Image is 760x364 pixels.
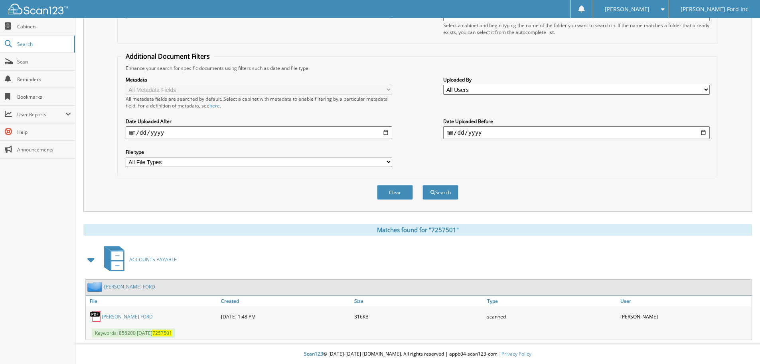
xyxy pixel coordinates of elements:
span: Scan [17,58,71,65]
div: 316KB [352,308,486,324]
a: here [209,102,220,109]
img: PDF.png [90,310,102,322]
span: Search [17,41,70,48]
a: [PERSON_NAME] FORD [104,283,155,290]
span: User Reports [17,111,65,118]
span: [PERSON_NAME] Ford Inc [681,7,748,12]
label: Uploaded By [443,76,710,83]
a: File [86,296,219,306]
input: end [443,126,710,139]
a: ACCOUNTS PAYABLE [99,244,177,275]
label: Date Uploaded After [126,118,392,125]
a: User [618,296,752,306]
a: Created [219,296,352,306]
span: ACCOUNTS PAYABLE [129,256,177,263]
a: Size [352,296,486,306]
span: Keywords: 856200 [DATE] [92,328,175,338]
div: All metadata fields are searched by default. Select a cabinet with metadata to enable filtering b... [126,95,392,109]
img: scan123-logo-white.svg [8,4,68,14]
input: start [126,126,392,139]
span: Cabinets [17,23,71,30]
div: scanned [485,308,618,324]
button: Clear [377,185,413,200]
label: Date Uploaded Before [443,118,710,125]
span: [PERSON_NAME] [605,7,649,12]
span: Reminders [17,76,71,83]
legend: Additional Document Filters [122,52,214,61]
div: Select a cabinet and begin typing the name of the folder you want to search in. If the name match... [443,22,710,36]
div: [PERSON_NAME] [618,308,752,324]
a: Type [485,296,618,306]
div: © [DATE]-[DATE] [DOMAIN_NAME]. All rights reserved | appb04-scan123-com | [75,344,760,364]
div: Matches found for "7257501" [83,224,752,236]
span: Scan123 [304,350,323,357]
img: folder2.png [87,282,104,292]
a: [PERSON_NAME] FORD [102,313,153,320]
span: Bookmarks [17,93,71,100]
a: Privacy Policy [501,350,531,357]
button: Search [422,185,458,200]
div: Enhance your search for specific documents using filters such as date and file type. [122,65,714,72]
span: Help [17,129,71,135]
div: [DATE] 1:48 PM [219,308,352,324]
label: Metadata [126,76,392,83]
label: File type [126,149,392,155]
span: 7257501 [152,330,172,336]
span: Announcements [17,146,71,153]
